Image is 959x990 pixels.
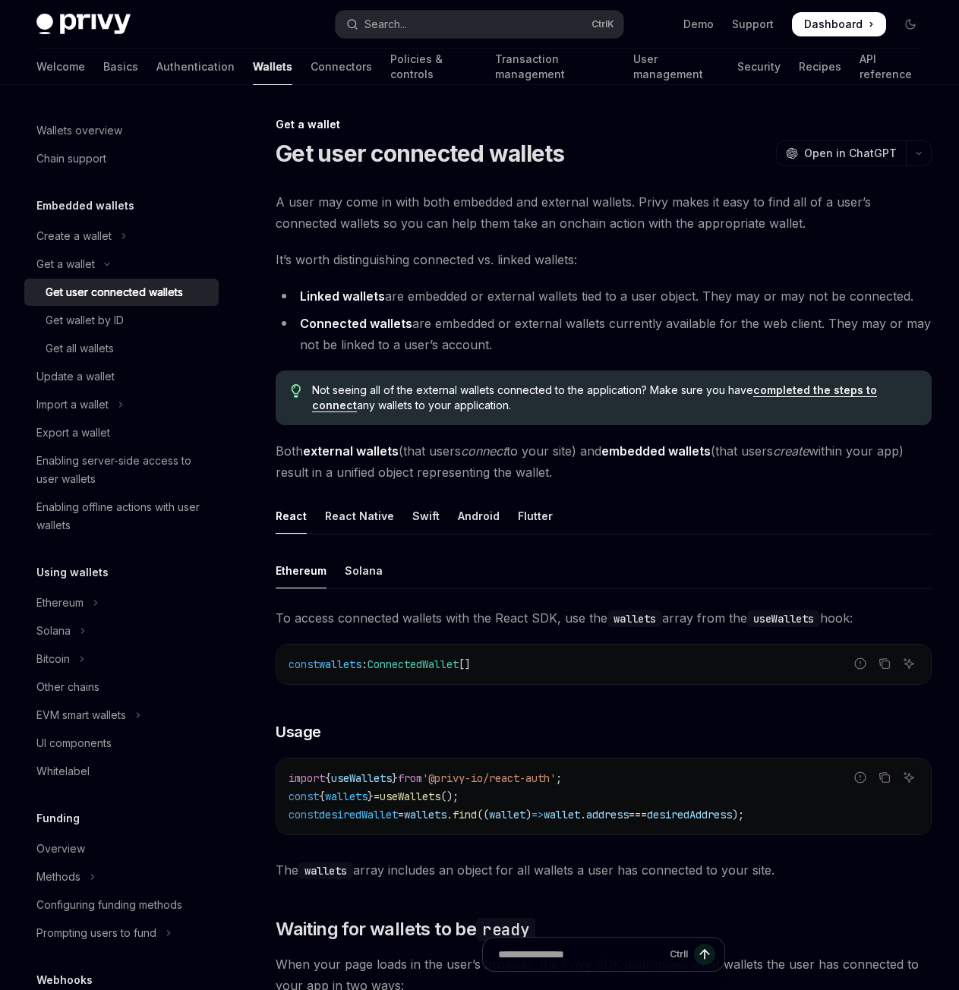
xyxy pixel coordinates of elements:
[24,447,219,493] a: Enabling server-side access to user wallets
[36,809,80,828] h5: Funding
[325,771,331,785] span: {
[804,146,897,161] span: Open in ChatGPT
[298,862,353,879] code: wallets
[276,553,327,588] div: Ethereum
[489,808,525,821] span: wallet
[24,279,219,306] a: Get user connected wallets
[46,311,124,329] div: Get wallet by ID
[392,771,398,785] span: }
[556,771,562,785] span: ;
[24,493,219,539] a: Enabling offline actions with user wallets
[477,808,489,821] span: ((
[799,49,841,85] a: Recipes
[36,227,112,245] div: Create a wallet
[156,49,235,85] a: Authentication
[36,424,110,442] div: Export a wallet
[36,594,84,612] div: Ethereum
[398,771,422,785] span: from
[36,622,71,640] div: Solana
[276,313,932,355] li: are embedded or external wallets currently available for the web client. They may or may not be l...
[46,283,183,301] div: Get user connected wallets
[368,790,374,803] span: }
[591,18,614,30] span: Ctrl K
[398,808,404,821] span: =
[289,808,319,821] span: const
[36,706,126,724] div: EVM smart wallets
[446,808,453,821] span: .
[633,49,718,85] a: User management
[24,645,219,673] button: Toggle Bitcoin section
[36,650,70,668] div: Bitcoin
[276,117,932,132] div: Get a wallet
[495,49,615,85] a: Transaction management
[24,363,219,390] a: Update a wallet
[276,249,932,270] span: It’s worth distinguishing connected vs. linked wallets:
[390,49,477,85] a: Policies & controls
[276,285,932,307] li: are embedded or external wallets tied to a user object. They may or may not be connected.
[325,498,394,534] div: React Native
[647,808,732,821] span: desiredAddress
[586,808,629,821] span: address
[36,678,99,696] div: Other chains
[36,498,210,534] div: Enabling offline actions with user wallets
[36,868,80,886] div: Methods
[461,443,506,459] em: connect
[440,790,459,803] span: ();
[368,657,459,671] span: ConnectedWallet
[412,498,440,534] div: Swift
[276,140,565,167] h1: Get user connected wallets
[737,49,781,85] a: Security
[291,384,301,398] svg: Tip
[24,589,219,616] button: Toggle Ethereum section
[24,673,219,701] a: Other chains
[601,443,711,459] strong: embedded wallets
[36,762,90,780] div: Whitelabel
[36,150,106,168] div: Chain support
[422,771,556,785] span: '@privy-io/react-auth'
[860,49,923,85] a: API reference
[732,808,744,821] span: );
[694,944,715,965] button: Send message
[24,730,219,757] a: UI components
[24,919,219,947] button: Toggle Prompting users to fund section
[319,657,361,671] span: wallets
[24,145,219,172] a: Chain support
[303,443,399,459] strong: external wallets
[24,222,219,250] button: Toggle Create a wallet section
[319,808,398,821] span: desiredWallet
[361,657,368,671] span: :
[24,835,219,862] a: Overview
[629,808,647,821] span: ===
[498,938,664,971] input: Ask a question...
[24,891,219,919] a: Configuring funding methods
[899,768,919,787] button: Ask AI
[374,790,380,803] span: =
[276,191,932,234] span: A user may come in with both embedded and external wallets. Privy makes it easy to find all of a ...
[276,859,932,881] span: The array includes an object for all wallets a user has connected to your site.
[36,971,93,989] h5: Webhooks
[683,17,714,32] a: Demo
[732,17,774,32] a: Support
[458,498,500,534] div: Android
[804,17,863,32] span: Dashboard
[24,391,219,418] button: Toggle Import a wallet section
[36,734,112,752] div: UI components
[36,255,95,273] div: Get a wallet
[898,12,923,36] button: Toggle dark mode
[103,49,138,85] a: Basics
[476,918,535,941] code: ready
[325,790,368,803] span: wallets
[300,316,412,331] strong: Connected wallets
[276,607,932,629] span: To access connected wallets with the React SDK, use the array from the hook:
[36,367,115,386] div: Update a wallet
[319,790,325,803] span: {
[36,14,131,35] img: dark logo
[24,117,219,144] a: Wallets overview
[36,840,85,858] div: Overview
[312,383,916,413] span: Not seeing all of the external wallets connected to the application? Make sure you have any walle...
[253,49,292,85] a: Wallets
[544,808,580,821] span: wallet
[24,251,219,278] button: Toggle Get a wallet section
[792,12,886,36] a: Dashboard
[36,121,122,140] div: Wallets overview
